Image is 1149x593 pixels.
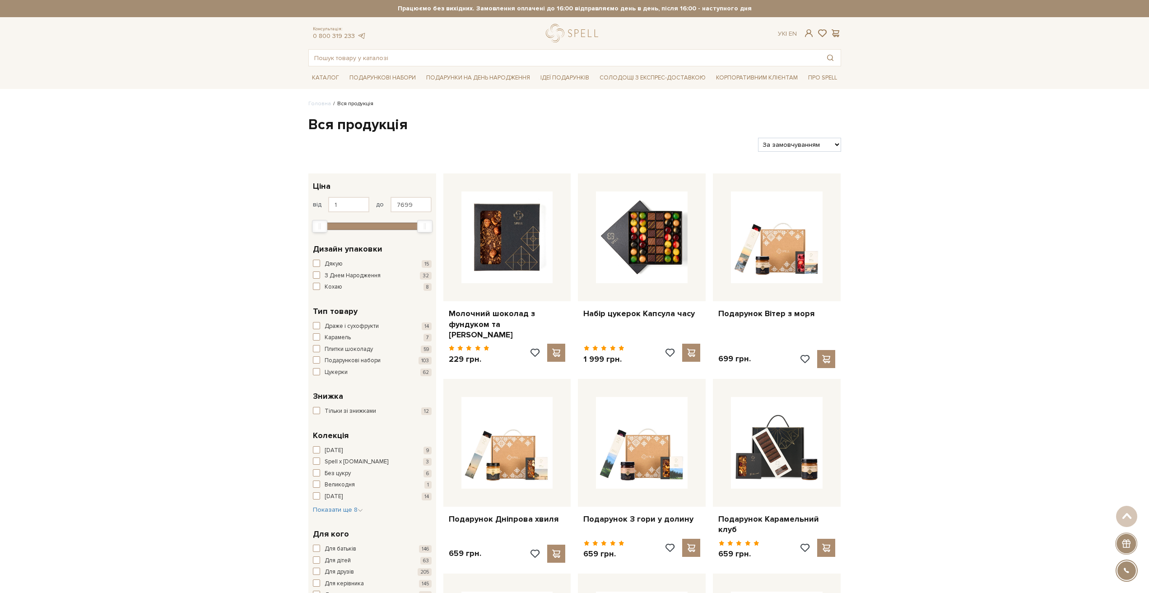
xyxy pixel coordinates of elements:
[820,50,841,66] button: Пошук товару у каталозі
[546,24,602,42] a: logo
[422,493,432,500] span: 14
[422,260,432,268] span: 15
[325,446,343,455] span: [DATE]
[346,71,419,85] a: Подарункові набори
[420,369,432,376] span: 62
[325,568,354,577] span: Для друзів
[718,308,835,319] a: Подарунок Вітер з моря
[313,201,321,209] span: від
[308,100,331,107] a: Головна
[391,197,432,212] input: Ціна
[376,201,384,209] span: до
[423,283,432,291] span: 8
[423,470,432,477] span: 6
[789,30,797,37] a: En
[331,100,373,108] li: Вся продукція
[419,357,432,364] span: 103
[313,528,349,540] span: Для кого
[418,568,432,576] span: 205
[718,549,759,559] p: 659 грн.
[423,458,432,466] span: 3
[313,305,358,318] span: Тип товару
[313,458,432,467] button: Spell x [DOMAIN_NAME] 3
[313,446,432,455] button: [DATE] 9
[313,32,355,40] a: 0 800 319 233
[583,308,700,319] a: Набір цукерок Капсула часу
[313,469,432,478] button: Без цукру 6
[423,334,432,341] span: 7
[449,308,566,340] a: Молочний шоколад з фундуком та [PERSON_NAME]
[420,272,432,280] span: 32
[313,505,363,514] button: Показати ще 8
[313,430,349,442] span: Колекція
[325,271,381,280] span: З Днем Народження
[424,481,432,489] span: 1
[313,271,432,280] button: З Днем Народження 32
[308,116,841,135] h1: Вся продукція
[313,390,343,402] span: Знижка
[313,180,330,192] span: Ціна
[313,322,432,331] button: Драже і сухофрукти 14
[583,549,624,559] p: 659 грн.
[449,354,490,364] p: 229 грн.
[421,346,432,353] span: 59
[537,71,593,85] a: Ідеї подарунків
[325,481,355,490] span: Великодня
[313,260,432,269] button: Дякую 15
[325,333,351,342] span: Карамель
[325,260,343,269] span: Дякую
[325,545,356,554] span: Для батьків
[325,345,373,354] span: Плитки шоколаду
[421,407,432,415] span: 12
[313,333,432,342] button: Карамель 7
[308,71,343,85] a: Каталог
[325,283,342,292] span: Кохаю
[325,579,364,588] span: Для керівника
[313,368,432,377] button: Цукерки 62
[420,557,432,565] span: 63
[423,447,432,454] span: 9
[313,492,432,501] button: [DATE] 14
[417,220,433,233] div: Max
[313,243,382,255] span: Дизайн упаковки
[718,354,751,364] p: 699 грн.
[313,407,432,416] button: Тільки зі знижками 12
[325,492,343,501] span: [DATE]
[419,545,432,553] span: 146
[325,556,351,565] span: Для дітей
[325,458,388,467] span: Spell x [DOMAIN_NAME]
[325,356,381,365] span: Подарункові набори
[449,548,481,559] p: 659 грн.
[583,514,700,524] a: Подарунок З гори у долину
[419,580,432,588] span: 145
[357,32,366,40] a: telegram
[312,220,327,233] div: Min
[313,481,432,490] button: Великодня 1
[325,407,376,416] span: Тільки зі знижками
[309,50,820,66] input: Пошук товару у каталозі
[596,70,709,85] a: Солодощі з експрес-доставкою
[805,71,841,85] a: Про Spell
[313,26,366,32] span: Консультація:
[313,579,432,588] button: Для керівника 145
[325,368,348,377] span: Цукерки
[325,469,351,478] span: Без цукру
[583,354,624,364] p: 1 999 грн.
[313,568,432,577] button: Для друзів 205
[313,283,432,292] button: Кохаю 8
[313,556,432,565] button: Для дітей 63
[313,545,432,554] button: Для батьків 146
[449,514,566,524] a: Подарунок Дніпрова хвиля
[328,197,369,212] input: Ціна
[423,71,534,85] a: Подарунки на День народження
[313,345,432,354] button: Плитки шоколаду 59
[308,5,841,13] strong: Працюємо без вихідних. Замовлення оплачені до 16:00 відправляємо день в день, після 16:00 - насту...
[313,356,432,365] button: Подарункові набори 103
[325,322,379,331] span: Драже і сухофрукти
[786,30,787,37] span: |
[718,514,835,535] a: Подарунок Карамельний клуб
[778,30,797,38] div: Ук
[313,506,363,514] span: Показати ще 8
[422,322,432,330] span: 14
[712,71,801,85] a: Корпоративним клієнтам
